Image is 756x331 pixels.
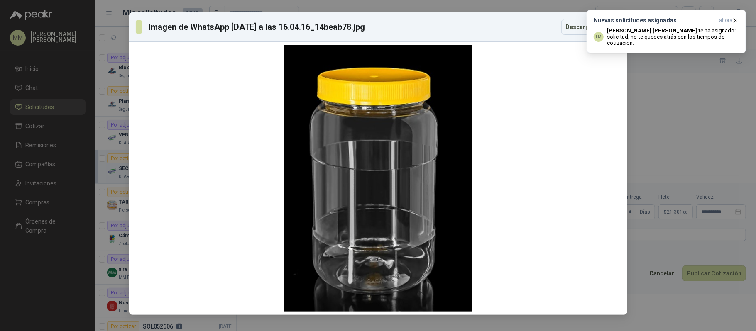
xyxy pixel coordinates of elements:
b: [PERSON_NAME] [PERSON_NAME] [607,27,697,34]
b: 1 [734,27,738,34]
span: ahora [719,17,732,24]
button: Nuevas solicitudes asignadasahora LM[PERSON_NAME] [PERSON_NAME] te ha asignado1 solicitud, no te ... [587,10,746,53]
div: LM [594,32,604,42]
h3: Nuevas solicitudes asignadas [594,17,716,24]
p: te ha asignado solicitud , no te quedes atrás con los tiempos de cotización. [607,27,739,46]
